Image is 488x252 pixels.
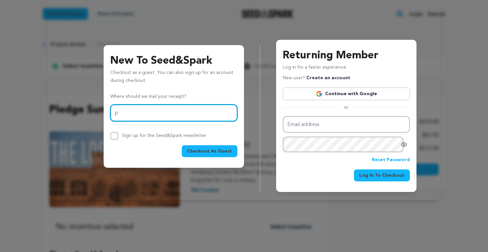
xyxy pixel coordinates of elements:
[340,104,353,111] span: or
[110,93,237,101] p: Where should we mail your receipt?
[283,88,410,100] a: Continue with Google
[283,48,410,64] h3: Returning Member
[283,64,410,74] p: Log in for a faster experience.
[283,74,350,82] p: New user?
[283,116,410,133] input: Email address
[306,76,350,80] a: Create an account
[110,53,237,69] h3: New To Seed&Spark
[187,148,232,155] span: Checkout As Guest
[354,169,410,181] button: Log In To Checkout
[122,133,206,138] label: Sign up for the Seed&Spark newsletter
[401,141,407,148] a: Show password as plain text. Warning: this will display your password on the screen.
[110,69,237,88] p: Checkout as a guest. You can also sign up for an account during checkout.
[359,172,405,179] span: Log In To Checkout
[316,91,322,97] img: Google logo
[110,104,237,121] input: Email address
[182,145,237,157] button: Checkout As Guest
[372,156,410,164] a: Reset Password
